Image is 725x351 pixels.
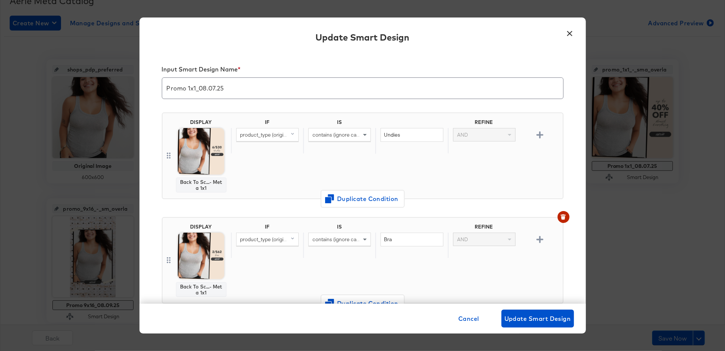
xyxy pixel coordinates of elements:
[321,294,405,312] button: Duplicate Condition
[303,119,375,128] div: IS
[190,224,212,230] div: DISPLAY
[312,131,363,138] span: contains (ignore case)
[457,131,468,138] span: AND
[316,31,410,44] div: Update Smart Design
[162,75,563,96] input: My smart design
[327,298,399,309] span: Duplicate Condition
[381,128,443,142] input: Enter value
[563,25,577,38] button: ×
[190,119,212,125] div: DISPLAY
[240,131,292,138] span: product_type (original)
[448,119,520,128] div: REFINE
[178,128,224,175] img: mW_pRbChWBBvzn_BsyeapQ.jpg
[303,224,375,233] div: IS
[312,236,363,243] span: contains (ignore case)
[501,310,574,328] button: Update Smart Design
[448,224,520,233] div: REFINE
[162,66,564,76] div: Input Smart Design Name
[231,224,303,233] div: IF
[179,179,223,191] div: Back To Sc...- Meta 1x1
[381,233,443,246] input: Enter value
[231,119,303,128] div: IF
[179,284,223,296] div: Back To Sc...- Meta 1x1
[455,310,482,328] button: Cancel
[504,313,571,324] span: Update Smart Design
[321,190,405,208] button: Duplicate Condition
[240,236,292,243] span: product_type (original)
[457,236,468,243] span: AND
[327,194,399,204] span: Duplicate Condition
[458,313,479,324] span: Cancel
[178,233,224,279] img: VLAYY8W762NJJ42MjPO2Sg.jpg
